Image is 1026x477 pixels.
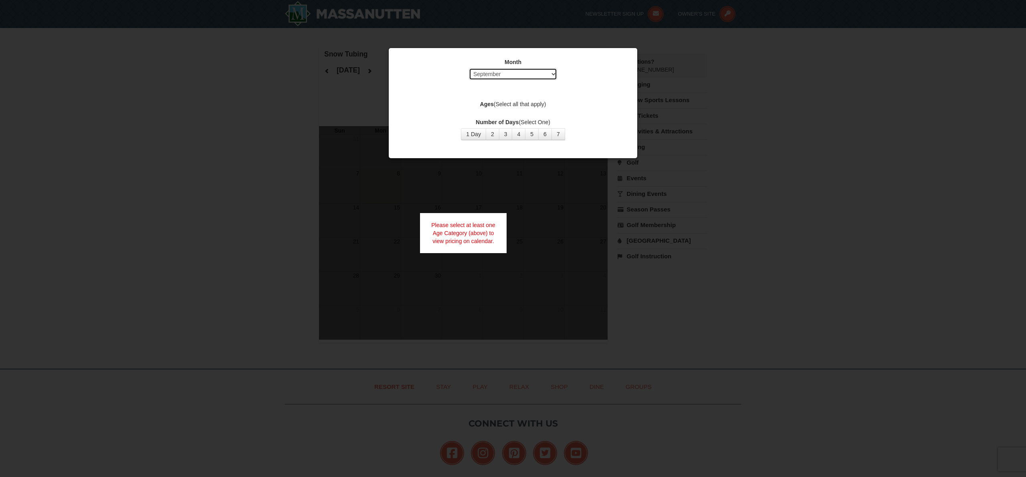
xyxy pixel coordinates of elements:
button: 1 Day [461,128,486,140]
button: 5 [525,128,539,140]
button: 3 [499,128,513,140]
strong: Ages [480,101,494,107]
strong: Number of Days [476,119,519,125]
strong: Month [505,59,521,65]
div: Please select at least one Age Category (above) to view pricing on calendar. [420,213,507,253]
button: 4 [512,128,525,140]
button: 7 [551,128,565,140]
button: 2 [486,128,499,140]
button: 6 [538,128,552,140]
label: (Select One) [399,118,627,126]
label: (Select all that apply) [399,100,627,108]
